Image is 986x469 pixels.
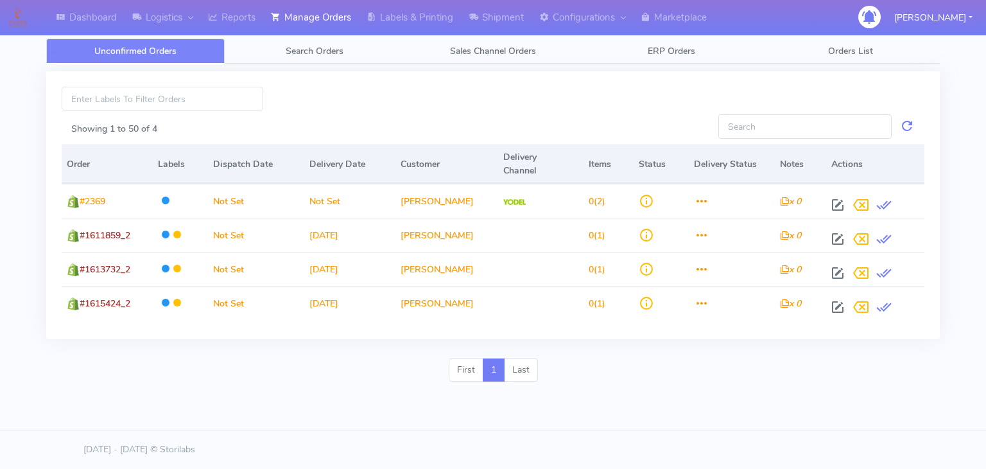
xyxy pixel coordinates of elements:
[395,286,498,320] td: [PERSON_NAME]
[208,145,304,184] th: Dispatch Date
[885,4,982,31] button: [PERSON_NAME]
[780,263,801,276] i: x 0
[80,297,130,310] span: #1615424_2
[634,145,689,184] th: Status
[395,145,498,184] th: Customer
[208,184,304,218] td: Not Set
[286,45,343,57] span: Search Orders
[589,263,594,276] span: 0
[304,145,395,184] th: Delivery Date
[780,297,801,310] i: x 0
[775,145,826,184] th: Notes
[589,263,605,276] span: (1)
[304,252,395,286] td: [DATE]
[208,218,304,252] td: Not Set
[395,218,498,252] td: [PERSON_NAME]
[589,229,594,242] span: 0
[589,195,605,208] span: (2)
[503,199,526,206] img: Yodel
[80,263,130,276] span: #1613732_2
[584,145,634,184] th: Items
[589,195,594,208] span: 0
[80,195,105,208] span: #2369
[648,45,695,57] span: ERP Orders
[395,184,498,218] td: [PERSON_NAME]
[589,297,594,310] span: 0
[80,229,130,242] span: #1611859_2
[395,252,498,286] td: [PERSON_NAME]
[589,297,605,310] span: (1)
[483,358,505,382] a: 1
[153,145,208,184] th: Labels
[71,122,157,136] label: Showing 1 to 50 of 4
[828,45,873,57] span: Orders List
[62,145,153,184] th: Order
[62,87,263,111] input: Enter Labels To Filter Orders
[94,45,177,57] span: Unconfirmed Orders
[780,195,801,208] i: x 0
[450,45,536,57] span: Sales Channel Orders
[689,145,774,184] th: Delivery Status
[208,286,304,320] td: Not Set
[589,229,605,242] span: (1)
[304,218,395,252] td: [DATE]
[498,145,584,184] th: Delivery Channel
[718,114,892,138] input: Search
[46,39,940,64] ul: Tabs
[780,229,801,242] i: x 0
[208,252,304,286] td: Not Set
[304,184,395,218] td: Not Set
[826,145,924,184] th: Actions
[304,286,395,320] td: [DATE]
